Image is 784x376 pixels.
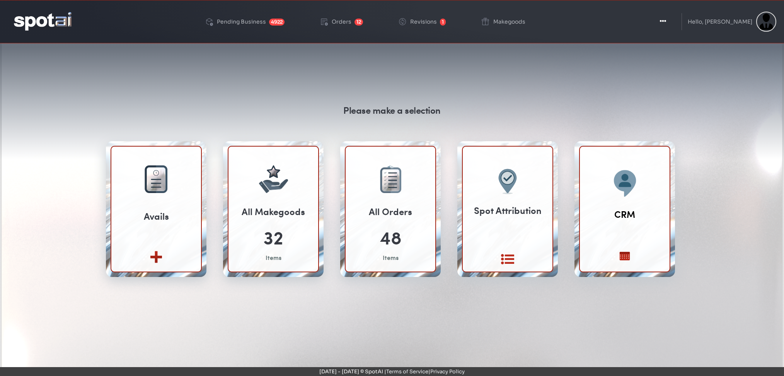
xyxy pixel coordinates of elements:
[390,165,394,168] img: vector-36.svg
[228,146,319,272] a: All Makegoods 32 Items
[398,17,407,26] img: change-circle.png
[319,17,329,26] img: order-play.png
[607,165,643,202] img: CRM-V4.png
[14,12,72,30] img: logo-reversed.png
[388,172,397,188] img: group-32.png
[135,239,177,269] img: create-new-2.svg
[380,224,402,250] div: 48
[688,19,752,24] div: Hello, [PERSON_NAME]
[145,165,167,193] img: group-27.png
[384,176,387,178] img: vector-39.svg
[410,19,437,24] div: Revisions
[392,5,452,39] a: Revisions 1
[463,203,552,217] div: Spot Attribution
[614,207,635,221] a: CRM
[263,224,283,250] div: 32
[343,103,441,117] div: Please make a selection
[369,205,412,218] div: All Orders
[384,172,387,174] img: vector-38.svg
[242,205,305,218] div: All Makegoods
[269,19,285,26] span: 4922
[387,165,390,168] img: vector-37.svg
[380,167,401,193] img: group-31.png
[491,165,524,198] img: spot-attribution.png
[384,183,387,185] img: vector-41.svg
[355,19,363,26] span: 12
[604,266,646,281] a: My Calendar
[266,253,281,262] div: Items
[474,5,532,39] a: Makegoods
[384,187,387,189] img: vector-42.svg
[479,259,536,279] a: Google vs Post Logs
[198,5,291,39] a: Pending Business 4922
[384,179,387,181] img: vector-40.svg
[111,209,201,223] div: Avails
[479,270,536,279] div: Google vs Post Logs
[430,368,465,375] a: Privacy Policy
[682,13,682,30] img: line-1.svg
[205,17,214,26] img: deployed-code-history.png
[153,170,159,176] img: group-29.png
[345,146,436,272] a: All Orders 48 Items
[383,253,399,262] div: Items
[332,19,351,24] div: Orders
[604,241,646,271] img: my_calendar_icon_BA2B1B_centered_bigger.svg
[151,179,161,188] img: group-28.png
[217,19,266,24] div: Pending Business
[261,183,262,185] img: vector-34.svg
[313,5,369,39] a: Orders 12
[756,12,776,32] img: Sterling Cooper & Partners
[135,270,177,279] div: Create new
[135,264,177,279] a: Create new
[440,19,446,26] span: 1
[386,368,428,375] a: Terms of Service
[493,19,525,24] div: Makegoods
